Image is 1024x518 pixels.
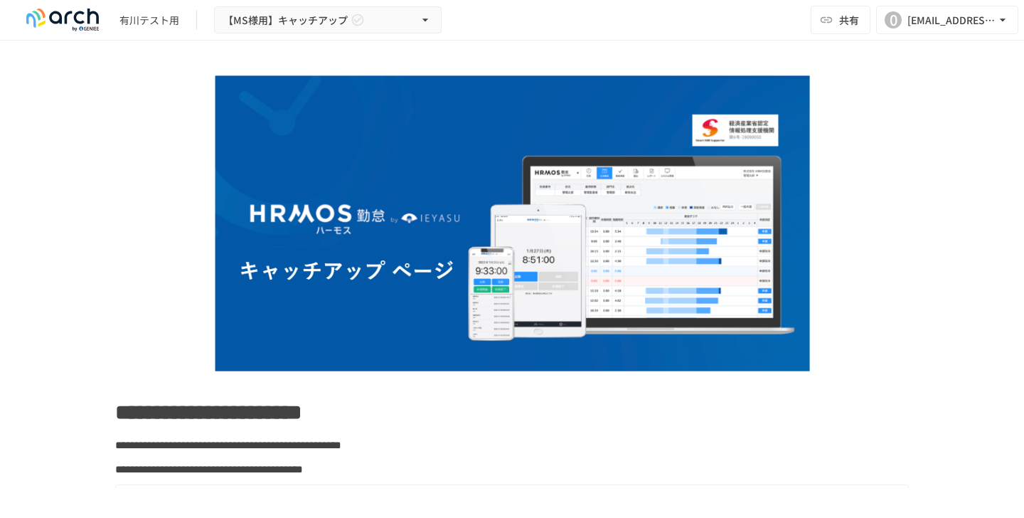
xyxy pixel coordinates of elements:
button: 共有 [811,6,870,34]
button: 0[EMAIL_ADDRESS][DOMAIN_NAME] [876,6,1018,34]
img: logo-default@2x-9cf2c760.svg [17,9,108,31]
div: 有川テスト用 [119,13,179,28]
span: 共有 [839,12,859,28]
span: 【MS様用】キャッチアップ [223,11,348,29]
div: [EMAIL_ADDRESS][DOMAIN_NAME] [907,11,996,29]
img: BJKKeCQpXoJskXBox1WcmlAIxmsSe3lt0HW3HWAjxJd [215,75,810,371]
button: 【MS様用】キャッチアップ [214,6,442,34]
div: 0 [885,11,902,28]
